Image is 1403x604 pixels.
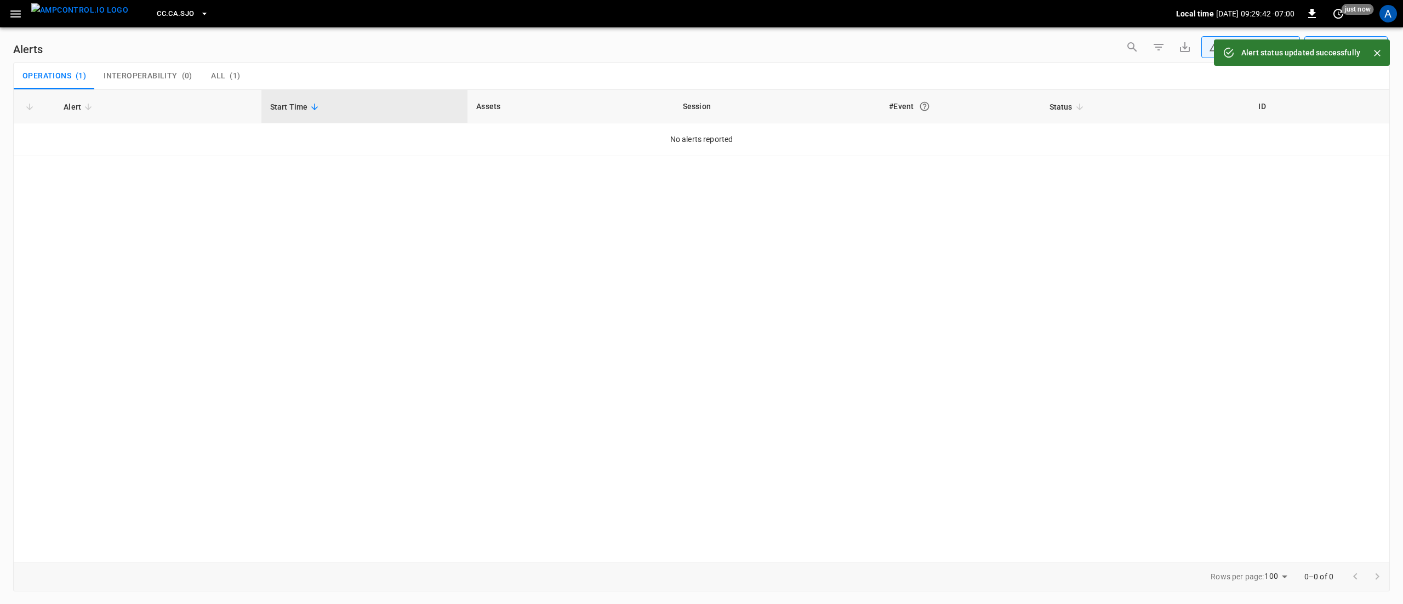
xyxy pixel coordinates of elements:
span: All [211,71,225,81]
span: Start Time [270,100,322,113]
th: ID [1250,90,1389,123]
div: #Event [889,96,1031,116]
span: Status [1050,100,1087,113]
span: ( 0 ) [182,71,192,81]
span: CC.CA.SJO [157,8,194,20]
span: ( 1 ) [76,71,86,81]
span: Operations [22,71,71,81]
button: set refresh interval [1330,5,1347,22]
div: 100 [1264,568,1291,584]
div: Unresolved [1209,42,1282,53]
th: Session [674,90,881,123]
div: profile-icon [1379,5,1397,22]
h6: Alerts [13,41,43,58]
button: CC.CA.SJO [152,3,213,25]
p: 0–0 of 0 [1304,571,1333,582]
p: Local time [1176,8,1214,19]
img: ampcontrol.io logo [31,3,128,17]
p: [DATE] 09:29:42 -07:00 [1216,8,1294,19]
button: An event is a single occurrence of an issue. An alert groups related events for the same asset, m... [915,96,934,116]
span: Interoperability [104,71,177,81]
th: Assets [467,90,674,123]
div: Last 24 hrs [1325,37,1388,58]
td: No alerts reported [14,123,1389,156]
button: Close [1369,45,1385,61]
span: just now [1342,4,1374,15]
span: Alert [64,100,95,113]
span: ( 1 ) [230,71,240,81]
div: Alert status updated successfully [1241,43,1360,62]
p: Rows per page: [1211,571,1264,582]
